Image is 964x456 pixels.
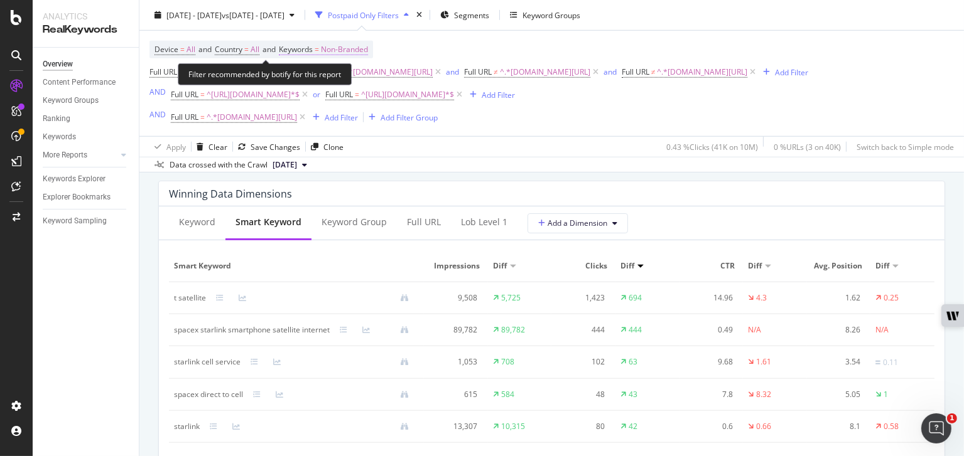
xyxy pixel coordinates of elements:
[685,356,733,368] div: 9.68
[43,94,99,107] div: Keyword Groups
[857,141,954,152] div: Switch back to Simple mode
[381,112,438,122] div: Add Filter Group
[192,137,227,157] button: Clear
[43,76,130,89] a: Content Performance
[501,292,521,304] div: 5,725
[149,66,177,77] span: Full URL
[812,260,863,272] span: Avg. Position
[482,89,515,100] div: Add Filter
[310,5,414,25] button: Postpaid Only Filters
[43,112,130,125] a: Ranking
[171,112,198,122] span: Full URL
[43,149,117,162] a: More Reports
[154,44,178,55] span: Device
[666,141,758,152] div: 0.43 % Clicks ( 41K on 10M )
[501,389,514,400] div: 584
[528,213,628,233] button: Add a Dimension
[446,66,459,77] div: and
[236,216,301,228] div: Smart Keyword
[875,324,889,336] div: N/A
[875,260,889,272] span: Diff
[43,112,70,125] div: Ranking
[244,44,249,55] span: =
[174,389,243,400] div: spacex direct to cell
[187,41,195,58] span: All
[812,324,860,336] div: 8.26
[149,109,166,120] button: AND
[651,66,656,77] span: ≠
[556,324,605,336] div: 444
[685,324,733,336] div: 0.49
[321,41,368,58] span: Non-Branded
[756,389,771,400] div: 8.32
[461,216,507,228] div: lob Level 1
[180,44,185,55] span: =
[501,356,514,368] div: 708
[620,260,634,272] span: Diff
[325,89,353,100] span: Full URL
[500,63,590,81] span: ^.*[DOMAIN_NAME][URL]
[629,356,637,368] div: 63
[921,413,951,443] iframe: Intercom live chat
[43,149,87,162] div: More Reports
[323,141,344,152] div: Clone
[170,159,268,171] div: Data crossed with the Crawl
[464,66,492,77] span: Full URL
[313,88,320,100] button: or
[43,10,129,23] div: Analytics
[43,58,130,71] a: Overview
[429,356,477,368] div: 1,053
[756,292,767,304] div: 4.3
[279,44,313,55] span: Keywords
[756,356,771,368] div: 1.61
[435,5,494,25] button: Segments
[149,137,186,157] button: Apply
[315,44,319,55] span: =
[325,112,358,122] div: Add Filter
[884,389,888,400] div: 1
[342,63,433,81] span: ^.*[DOMAIN_NAME][URL]
[174,292,206,304] div: t satellite
[622,66,649,77] span: Full URL
[174,356,241,368] div: starlink cell service
[43,172,106,186] div: Keywords Explorer
[604,66,617,77] div: and
[43,23,129,37] div: RealKeywords
[429,421,477,432] div: 13,307
[556,389,605,400] div: 48
[43,94,130,107] a: Keyword Groups
[812,356,860,368] div: 3.54
[774,141,841,152] div: 0 % URLs ( 3 on 40K )
[629,389,637,400] div: 43
[222,9,284,20] span: vs [DATE] - [DATE]
[493,260,507,272] span: Diff
[629,421,637,432] div: 42
[812,421,860,432] div: 8.1
[429,389,477,400] div: 615
[273,159,297,171] span: 2025 Jul. 25th
[494,66,498,77] span: ≠
[43,172,130,186] a: Keywords Explorer
[875,361,880,364] img: Equal
[251,141,300,152] div: Save Changes
[174,324,330,336] div: spacex starlink smartphone satellite internet
[414,9,425,21] div: times
[43,191,111,204] div: Explorer Bookmarks
[263,44,276,55] span: and
[852,137,954,157] button: Switch back to Simple mode
[604,66,617,78] button: and
[43,130,76,144] div: Keywords
[685,421,733,432] div: 0.6
[685,260,735,272] span: CTR
[685,292,733,304] div: 14.96
[775,66,808,77] div: Add Filter
[556,356,605,368] div: 102
[629,324,642,336] div: 444
[446,66,459,78] button: and
[884,292,899,304] div: 0.25
[200,89,205,100] span: =
[685,389,733,400] div: 7.8
[355,89,359,100] span: =
[174,260,416,272] span: Smart Keyword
